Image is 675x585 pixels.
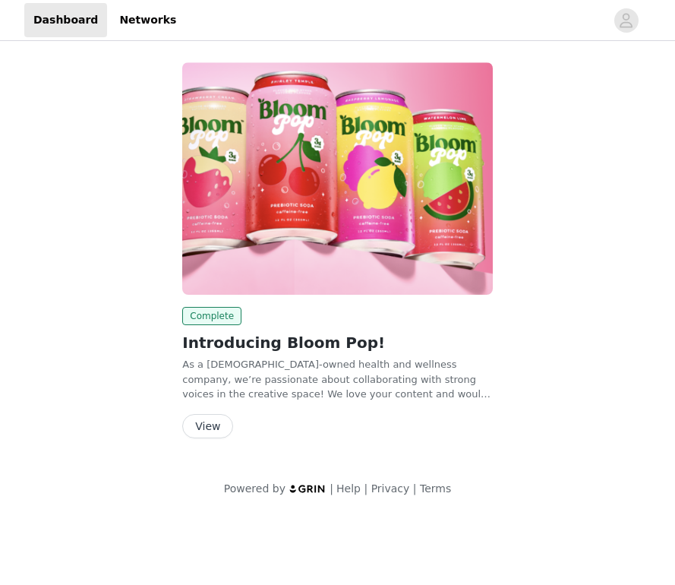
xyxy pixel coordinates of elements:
[182,414,233,438] button: View
[182,331,493,354] h2: Introducing Bloom Pop!
[371,482,410,495] a: Privacy
[336,482,361,495] a: Help
[110,3,185,37] a: Networks
[182,307,241,325] span: Complete
[289,484,326,494] img: logo
[182,62,493,295] img: Bloom Nutrition
[330,482,333,495] span: |
[24,3,107,37] a: Dashboard
[364,482,367,495] span: |
[413,482,417,495] span: |
[420,482,451,495] a: Terms
[182,421,233,432] a: View
[619,8,633,33] div: avatar
[224,482,285,495] span: Powered by
[182,357,493,402] p: As a [DEMOGRAPHIC_DATA]-owned health and wellness company, we’re passionate about collaborating w...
